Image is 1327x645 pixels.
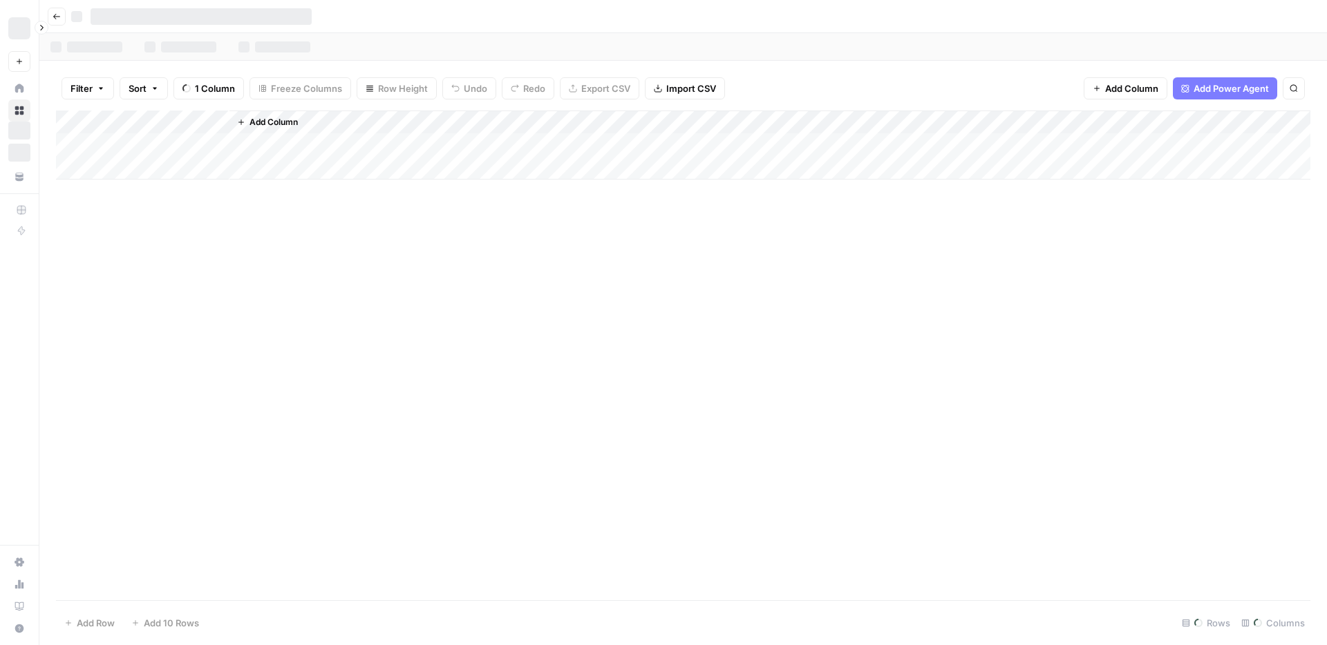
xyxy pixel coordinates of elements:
span: Export CSV [581,81,630,95]
div: Rows [1176,612,1236,634]
span: Add Column [250,116,298,128]
button: Add 10 Rows [123,612,207,634]
div: Columns [1236,612,1310,634]
span: Sort [129,81,147,95]
button: Sort [120,77,168,99]
button: Filter [62,77,114,99]
span: Undo [464,81,487,95]
button: 1 Column [173,77,244,99]
a: Home [8,77,30,99]
button: Add Power Agent [1173,77,1277,99]
span: Row Height [378,81,428,95]
button: Export CSV [560,77,639,99]
button: Import CSV [645,77,725,99]
button: Undo [442,77,496,99]
a: Browse [8,99,30,122]
a: Usage [8,573,30,595]
span: Redo [523,81,545,95]
button: Row Height [357,77,437,99]
a: Learning Hub [8,595,30,617]
span: Add Row [77,616,115,630]
button: Freeze Columns [250,77,351,99]
span: Freeze Columns [271,81,342,95]
span: Import CSV [666,81,716,95]
button: Help + Support [8,617,30,639]
button: Add Column [1084,77,1167,99]
button: Add Column [232,113,303,131]
button: Redo [502,77,554,99]
span: 1 Column [195,81,235,95]
span: Add Column [1105,81,1158,95]
button: Add Row [56,612,123,634]
span: Filter [70,81,93,95]
span: Add 10 Rows [144,616,199,630]
span: Add Power Agent [1194,81,1269,95]
a: Your Data [8,166,30,188]
a: Settings [8,551,30,573]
